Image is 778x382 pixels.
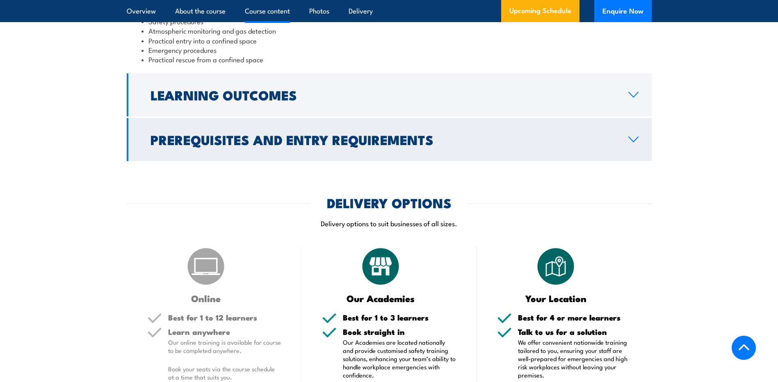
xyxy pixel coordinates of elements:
h3: Online [147,293,265,303]
h5: Best for 1 to 3 learners [343,314,456,321]
p: We offer convenient nationwide training tailored to you, ensuring your staff are well-prepared fo... [518,338,631,379]
h3: Our Academies [322,293,440,303]
li: Practical entry into a confined space [141,36,637,45]
li: Emergency procedures [141,45,637,55]
h5: Best for 4 or more learners [518,314,631,321]
h2: Learning Outcomes [151,89,615,100]
a: Prerequisites and Entry Requirements [127,118,652,161]
h2: Prerequisites and Entry Requirements [151,134,615,145]
h5: Learn anywhere [168,328,281,336]
h5: Book straight in [343,328,456,336]
li: Practical rescue from a confined space [141,55,637,64]
h3: Your Location [497,293,615,303]
h5: Talk to us for a solution [518,328,631,336]
p: Book your seats via the course schedule at a time that suits you. [168,365,281,381]
h2: DELIVERY OPTIONS [327,197,452,208]
p: Delivery options to suit businesses of all sizes. [127,218,652,228]
li: Atmospheric monitoring and gas detection [141,26,637,35]
a: Learning Outcomes [127,73,652,116]
h5: Best for 1 to 12 learners [168,314,281,321]
p: Our online training is available for course to be completed anywhere. [168,338,281,355]
p: Our Academies are located nationally and provide customised safety training solutions, enhancing ... [343,338,456,379]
